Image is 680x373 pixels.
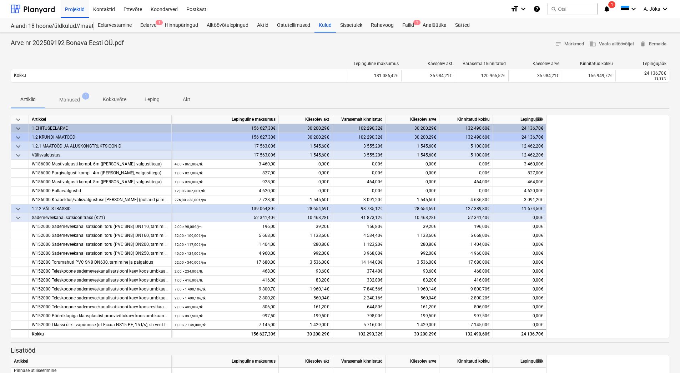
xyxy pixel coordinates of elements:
div: 806,00 [175,303,276,312]
span: W186000 Pargivalgusti kompl. 4m (sh jalad, valgustitega) [32,170,161,175]
div: 102 290,32€ [332,133,386,142]
span: W152000 Sademeveekanalisatsiooni toru (PVC SN8) DN110, tarnimine ja paigaldus [32,224,194,229]
div: 3 460,00 [175,160,276,169]
span: 416,00€ [474,278,490,283]
span: keyboard_arrow_down [14,214,22,222]
span: W152000 Sademeveekanalisatsiooni toru (PVC SN8) DN200, tarnimine ja paigaldus [32,242,194,247]
div: 1 429,00€ [386,320,439,329]
span: 4 636,80€ [470,197,490,202]
div: Hinnapäringud [161,18,202,33]
div: 17 680,00 [175,258,276,267]
div: 161,20€ [386,303,439,312]
span: 1 404,00€ [470,242,490,247]
div: 30 200,29€ [386,329,439,338]
div: 1 545,60€ [386,142,439,151]
div: 156 627,30€ [172,124,279,133]
div: 0,00€ [496,240,543,249]
div: 1 545,60€ [386,195,439,204]
span: 1.2.1 MAATÖÖD JA ALUSKONSTRUKTSIOONID [32,144,121,149]
div: 30 200,29€ [279,133,332,142]
div: Sissetulek [336,18,367,33]
a: Eelarvestamine [94,18,136,33]
div: Lepingujääk [619,61,666,66]
div: 5 716,00€ [332,320,386,329]
a: Alltöövõtulepingud [202,18,253,33]
div: 28 654,69€ [279,204,332,213]
small: 2,00 × 234,00€ / tk [175,269,203,273]
div: 156 627,30€ [172,329,279,338]
div: 0,00€ [496,294,543,303]
div: Failid [398,18,418,33]
div: 0,00€ [332,160,386,169]
span: 464,00€ [474,179,490,184]
div: 127 389,80€ [439,204,493,213]
small: 12,00 × 117,00€ / jm [175,243,206,247]
i: keyboard_arrow_down [629,5,638,13]
div: 827,00€ [496,169,543,178]
span: keyboard_arrow_down [14,151,22,160]
div: 4 620,00 [175,186,276,195]
div: Käesolev akt [404,61,452,66]
div: Käesolev akt [279,355,332,368]
div: 35 984,21€ [401,70,455,81]
div: 0,00€ [496,222,543,231]
div: 10 468,28€ [386,213,439,222]
div: 4 620,00€ [496,186,543,195]
span: keyboard_arrow_down [14,133,22,142]
span: keyboard_arrow_down [14,205,22,213]
span: 7 145,00€ [470,322,490,327]
div: 2 800,20 [175,294,276,303]
span: 1.2.2 VÄLISTRASSID [32,206,71,211]
span: W152000 Teleskoopne sademeveekanalisatsiooni kaev koos umbkaanega (40t), DN400/315 [32,269,210,274]
span: 1.2 KRUNDI MAATÖÖD [32,135,75,140]
div: 30 200,29€ [386,133,439,142]
span: 1 [156,20,163,25]
div: 156,80€ [332,222,386,231]
span: W152000 Teleskoopne sademeveekanalisatsiooni kaev koos umbkaanega (40t) DN560/500 [32,278,210,283]
span: A. Jõks [644,6,660,12]
span: W152000 I klassi õli/liivapüünise (nt Eccua NS15 PE, 15 l/s), sh vent.toru, luuk 40t. [32,322,191,327]
div: 52 341,40€ [439,213,493,222]
div: 7 145,00 [175,320,276,329]
div: Aiandi 18 hoone/üldkulud//maatööd (2101944//2101951) [11,23,85,30]
span: W152000 Torumahuti PVC SN8 DN630, tarnimine ja paigaldus [32,260,153,265]
div: 156 949,72€ [562,70,615,81]
span: 1 [413,20,420,25]
div: 39,20€ [386,222,439,231]
div: 0,00€ [386,186,439,195]
a: Ostutellimused [273,18,314,33]
div: 1 404,00 [175,240,276,249]
div: 1 960,14€ [279,285,332,294]
div: 0,00€ [496,285,543,294]
div: 997,50 [175,312,276,320]
div: 1 123,20€ [332,240,386,249]
small: 7,00 × 1 400,10€ / tk [175,287,206,291]
div: 161,20€ [279,303,332,312]
span: keyboard_arrow_down [14,124,22,133]
div: 199,50€ [279,312,332,320]
div: 0,00€ [386,178,439,186]
small: 1,00 × 928,00€ / tk [175,180,203,184]
div: 17 563,00€ [172,151,279,160]
div: 0,00€ [496,258,543,267]
div: 39,20€ [279,222,332,231]
span: 5 668,00€ [470,233,490,238]
span: W152000 Teleskoopne sademeveekanalisatsiooni kaev koos umbkaanega (25t) DN1125/630 [32,295,212,300]
div: Eelarve [136,18,161,33]
div: 24 136,70€ [619,71,666,76]
span: W152000 Sademeveekanalisatsiooni toru (PVC SN8) DN160, tarnimine ja paigaldus [32,233,194,238]
div: 1 545,60€ [279,151,332,160]
i: keyboard_arrow_down [661,5,669,13]
div: Lepingujääk [493,115,546,124]
span: 0,00€ [479,170,490,175]
a: Failid1 [398,18,418,33]
i: notifications [603,5,610,13]
p: Arve nr 202509192 Bonava Eesti OÜ.pdf [11,39,124,47]
div: Rahavoog [367,18,398,33]
span: Eemalda [640,40,666,48]
p: Akt [178,96,195,103]
span: Märkmed [555,40,584,48]
small: 40,00 × 124,00€ / jm [175,252,206,255]
div: Sätted [451,18,474,33]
